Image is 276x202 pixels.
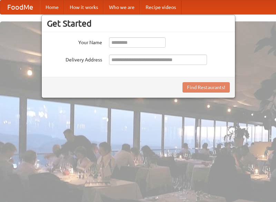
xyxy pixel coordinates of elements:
a: Recipe videos [140,0,181,14]
a: How it works [64,0,103,14]
h3: Get Started [47,18,230,29]
a: Who we are [103,0,140,14]
label: Delivery Address [47,55,102,63]
a: Home [40,0,64,14]
label: Your Name [47,37,102,46]
button: Find Restaurants! [183,82,230,93]
a: FoodMe [0,0,40,14]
